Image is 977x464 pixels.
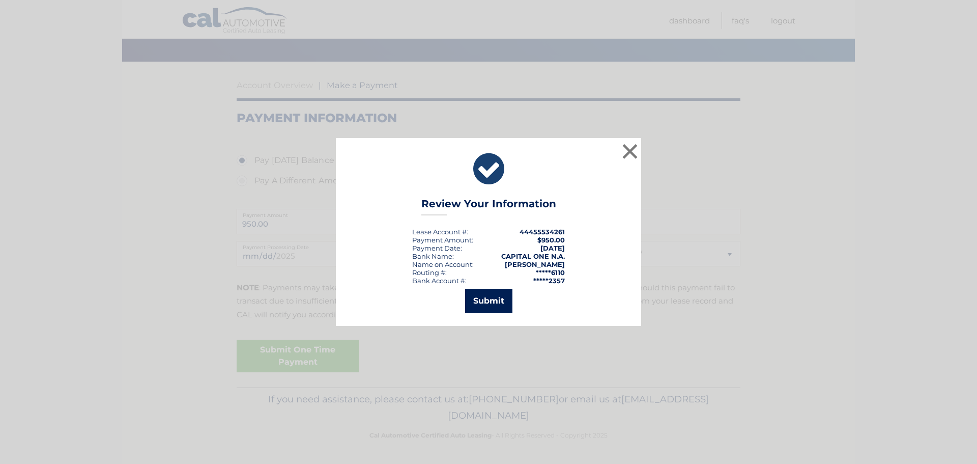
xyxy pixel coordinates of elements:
div: Name on Account: [412,260,474,268]
strong: 44455534261 [520,228,565,236]
button: × [620,141,640,161]
span: Payment Date [412,244,461,252]
button: Submit [465,289,512,313]
div: Bank Name: [412,252,454,260]
h3: Review Your Information [421,198,556,215]
span: [DATE] [540,244,565,252]
div: Lease Account #: [412,228,468,236]
div: : [412,244,462,252]
div: Payment Amount: [412,236,473,244]
strong: CAPITAL ONE N.A. [501,252,565,260]
span: $950.00 [537,236,565,244]
div: Bank Account #: [412,277,467,285]
strong: [PERSON_NAME] [505,260,565,268]
div: Routing #: [412,268,447,277]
